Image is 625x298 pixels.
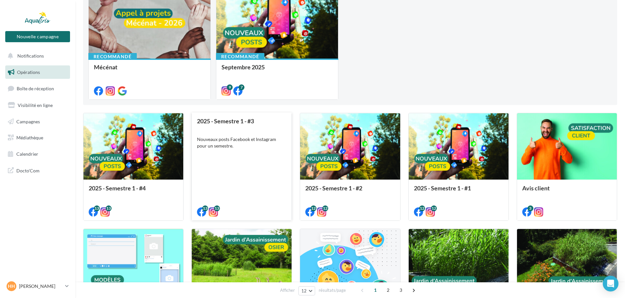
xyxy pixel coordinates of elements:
div: 7 [239,84,244,90]
div: Recommandé [88,53,137,60]
span: Médiathèque [16,135,43,140]
div: 2025 - Semestre 1 - #4 [89,185,178,191]
div: Nouveaux posts Facebook et Instagram pour un semestre. [197,136,286,149]
div: 12 [419,205,425,211]
div: 12 [311,205,316,211]
div: 3 [527,205,533,211]
a: Médiathèque [4,131,71,145]
div: 13 [106,205,112,211]
div: 13 [94,205,100,211]
span: Campagnes [16,118,40,124]
span: résultats/page [319,287,346,293]
span: 3 [396,285,406,295]
span: Calendrier [16,151,38,157]
div: 13 [202,205,208,211]
a: Campagnes [4,115,71,129]
span: 12 [301,288,307,293]
span: Docto'Com [16,166,40,175]
div: 12 [431,205,437,211]
span: Boîte de réception [17,86,54,91]
div: Open Intercom Messenger [603,276,618,291]
div: 12 [322,205,328,211]
a: Opérations [4,65,71,79]
div: 2025 - Semestre 1 - #1 [414,185,503,198]
a: Visibilité en ligne [4,98,71,112]
div: Recommandé [216,53,264,60]
a: HH [PERSON_NAME] [5,280,70,292]
button: Notifications [4,49,69,63]
div: 9 [227,84,233,90]
button: 12 [298,286,315,295]
div: 13 [214,205,220,211]
a: Docto'Com [4,164,71,177]
p: [PERSON_NAME] [19,283,62,289]
span: HH [8,283,15,289]
span: 1 [370,285,381,295]
span: 2 [383,285,393,295]
div: Avis client [522,185,612,198]
button: Nouvelle campagne [5,31,70,42]
div: 2025 - Semestre 1 - #2 [305,185,395,198]
span: Opérations [17,69,40,75]
div: Mécénat [94,64,205,77]
a: Boîte de réception [4,81,71,96]
span: Visibilité en ligne [18,102,53,108]
span: Afficher [280,287,295,293]
div: Septembre 2025 [222,64,333,77]
span: Notifications [17,53,44,59]
div: 2025 - Semestre 1 - #3 [197,118,286,131]
a: Calendrier [4,147,71,161]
